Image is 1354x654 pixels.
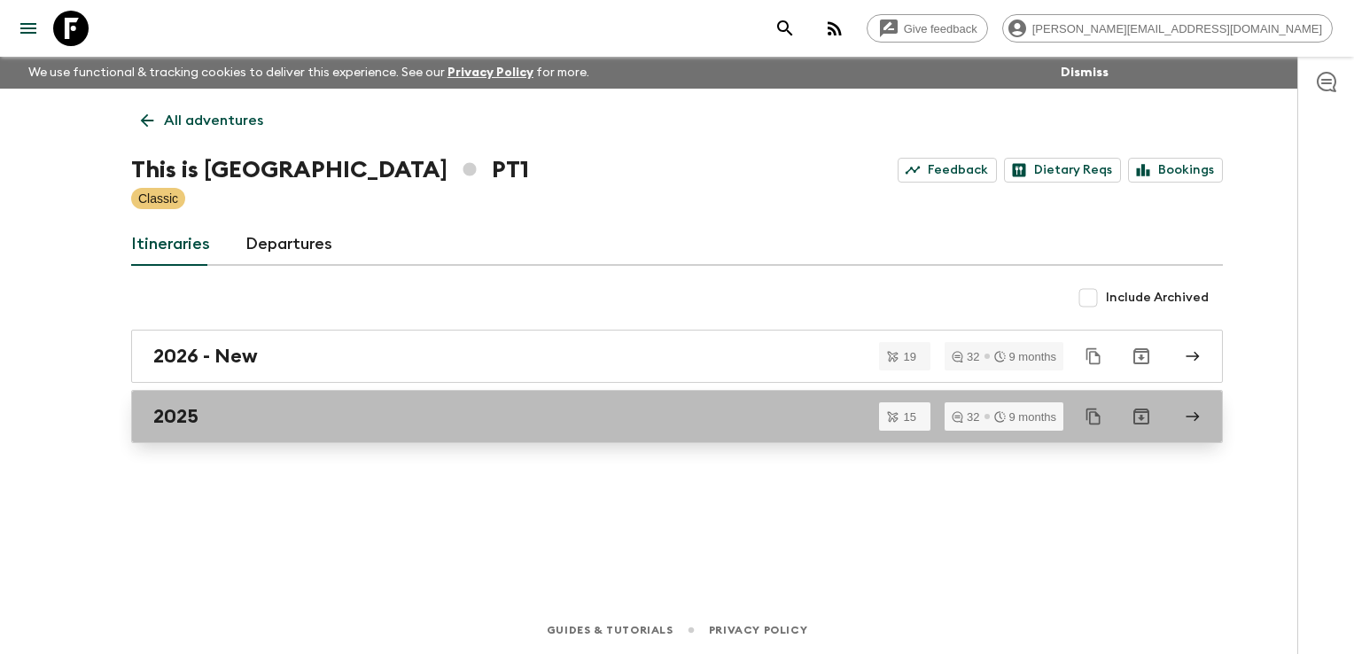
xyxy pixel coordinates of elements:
a: Feedback [898,158,997,183]
a: Privacy Policy [709,620,807,640]
a: Give feedback [867,14,988,43]
div: 32 [952,411,979,423]
a: Itineraries [131,223,210,266]
button: Duplicate [1078,340,1109,372]
a: Privacy Policy [447,66,533,79]
span: Give feedback [894,22,987,35]
a: Departures [245,223,332,266]
button: Duplicate [1078,401,1109,432]
p: All adventures [164,110,263,131]
button: Dismiss [1056,60,1113,85]
h1: This is [GEOGRAPHIC_DATA] PT1 [131,152,529,188]
button: menu [11,11,46,46]
a: Dietary Reqs [1004,158,1121,183]
div: [PERSON_NAME][EMAIL_ADDRESS][DOMAIN_NAME] [1002,14,1333,43]
span: 15 [893,411,927,423]
span: 19 [893,351,927,362]
button: Archive [1124,399,1159,434]
h2: 2026 - New [153,345,258,368]
h2: 2025 [153,405,198,428]
p: Classic [138,190,178,207]
p: We use functional & tracking cookies to deliver this experience. See our for more. [21,57,596,89]
div: 9 months [994,411,1056,423]
button: search adventures [767,11,803,46]
a: Bookings [1128,158,1223,183]
a: 2025 [131,390,1223,443]
div: 9 months [994,351,1056,362]
a: Guides & Tutorials [547,620,673,640]
div: 32 [952,351,979,362]
a: All adventures [131,103,273,138]
button: Archive [1124,339,1159,374]
span: [PERSON_NAME][EMAIL_ADDRESS][DOMAIN_NAME] [1023,22,1332,35]
span: Include Archived [1106,289,1209,307]
a: 2026 - New [131,330,1223,383]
